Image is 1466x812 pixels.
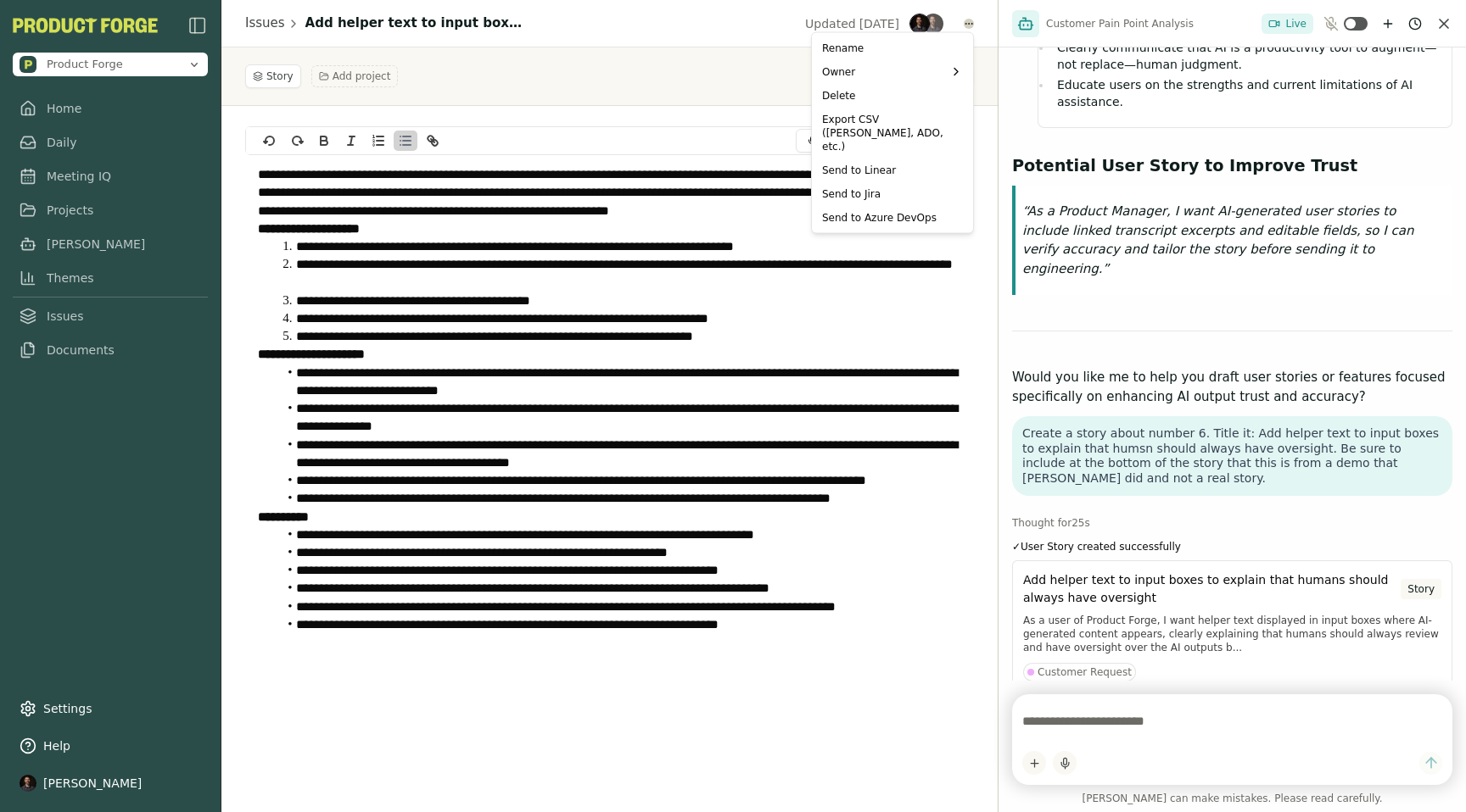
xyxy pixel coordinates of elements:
[815,36,970,60] div: Rename
[815,84,970,108] div: Delete
[815,159,970,182] div: Send to Linear
[815,206,970,230] div: Send to Azure DevOps
[815,108,970,159] div: Export CSV ([PERSON_NAME], ADO, etc.)
[815,182,970,206] div: Send to Jira
[822,65,855,79] span: Owner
